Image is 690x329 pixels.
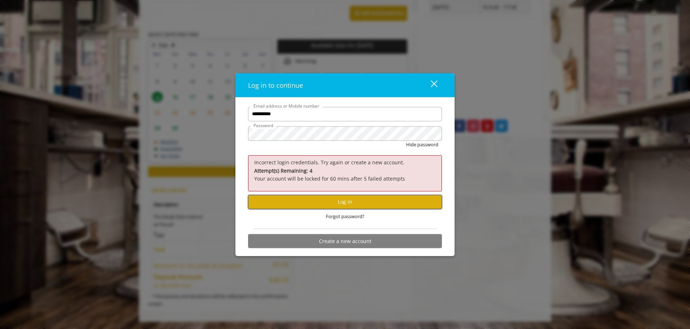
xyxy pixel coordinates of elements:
[326,213,365,220] span: Forgot password?
[248,234,442,248] button: Create a new account
[254,167,312,174] b: Attempt(s) Remaining: 4
[254,167,436,183] p: Your account will be locked for 60 mins after 5 failed attempts
[250,102,323,109] label: Email address or Mobile number
[248,126,442,140] input: Password
[248,107,442,121] input: Email address or Mobile number
[254,159,404,166] span: Incorrect login credentials. Try again or create a new account.
[406,140,438,148] button: Hide password
[250,122,277,129] label: Password
[248,81,303,89] span: Log in to continue
[248,195,442,209] button: Log in
[417,78,442,92] button: close dialog
[422,80,437,91] div: close dialog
